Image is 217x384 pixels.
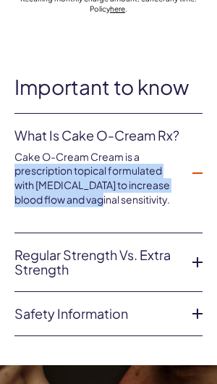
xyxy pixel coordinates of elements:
a: here [110,4,125,13]
p: Cake O-Cream Cream is a prescription topical formulated with [MEDICAL_DATA] to increase blood flo... [14,150,179,206]
a: Regular strength vs. extra strength [14,248,179,277]
a: Safety information [14,306,179,321]
a: What is Cake O-Cream Rx? [14,128,179,143]
h2: Important to know [14,76,203,99]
